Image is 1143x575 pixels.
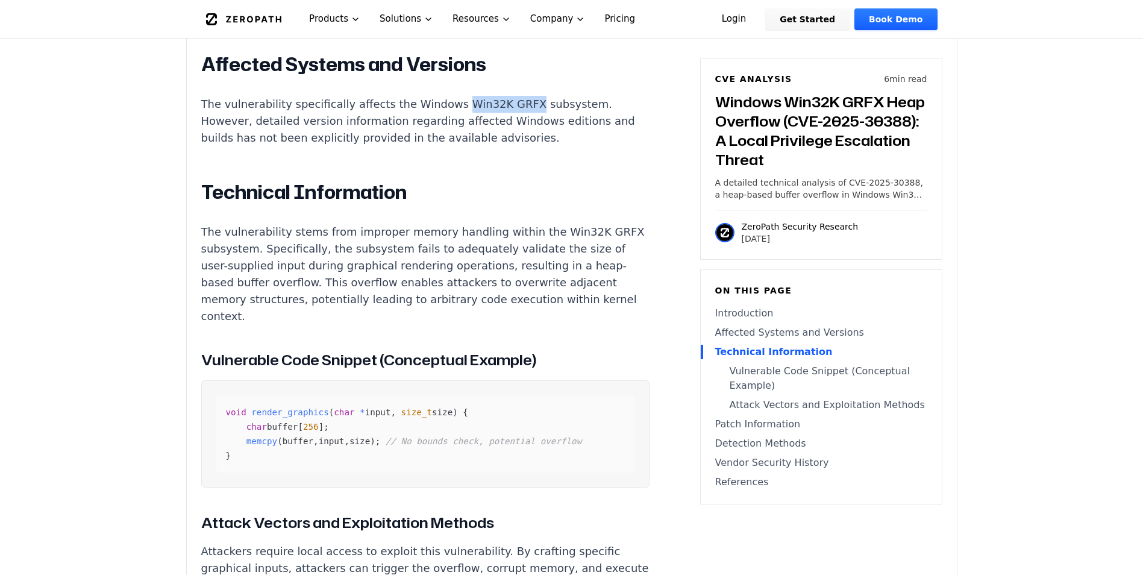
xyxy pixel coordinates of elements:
p: ZeroPath Security Research [742,221,859,233]
span: , [390,407,396,417]
a: Detection Methods [715,436,927,451]
span: ( [277,436,283,446]
h2: Affected Systems and Versions [201,52,650,77]
span: char [246,422,267,432]
img: ZeroPath Security Research [715,223,734,242]
span: ; [375,436,381,446]
p: A detailed technical analysis of CVE-2025-30388, a heap-based buffer overflow in Windows Win32K G... [715,177,927,201]
span: buffer [267,422,298,432]
span: ; [324,422,329,432]
a: Book Demo [854,8,937,30]
a: Login [707,8,761,30]
h2: Technical Information [201,180,650,204]
a: References [715,475,927,489]
span: , [313,436,319,446]
a: Introduction [715,306,927,321]
h3: Vulnerable Code Snippet (Conceptual Example) [201,349,650,371]
span: ) [453,407,458,417]
span: , [344,436,349,446]
span: [ [298,422,303,432]
span: ( [329,407,334,417]
span: 256 [303,422,319,432]
span: input [365,407,391,417]
p: [DATE] [742,233,859,245]
span: void [226,407,246,417]
span: ) [370,436,375,446]
a: Attack Vectors and Exploitation Methods [715,398,927,412]
h6: CVE Analysis [715,73,792,85]
span: buffer [283,436,313,446]
a: Vendor Security History [715,456,927,470]
span: memcpy [246,436,277,446]
h3: Windows Win32K GRFX Heap Overflow (CVE-2025-30388): A Local Privilege Escalation Threat [715,92,927,169]
p: The vulnerability stems from improper memory handling within the Win32K GRFX subsystem. Specifica... [201,224,650,325]
span: } [226,451,231,460]
span: size [349,436,370,446]
span: { [463,407,468,417]
span: ] [319,422,324,432]
span: // No bounds check, potential overflow [386,436,581,446]
h3: Attack Vectors and Exploitation Methods [201,512,650,533]
span: input [319,436,345,446]
a: Patch Information [715,417,927,432]
span: char [334,407,354,417]
h6: On this page [715,284,927,297]
span: render_graphics [251,407,328,417]
span: size_t [401,407,432,417]
span: size [432,407,453,417]
a: Vulnerable Code Snippet (Conceptual Example) [715,364,927,393]
p: 6 min read [884,73,927,85]
a: Affected Systems and Versions [715,325,927,340]
p: The vulnerability specifically affects the Windows Win32K GRFX subsystem. However, detailed versi... [201,96,650,146]
a: Technical Information [715,345,927,359]
a: Get Started [765,8,850,30]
